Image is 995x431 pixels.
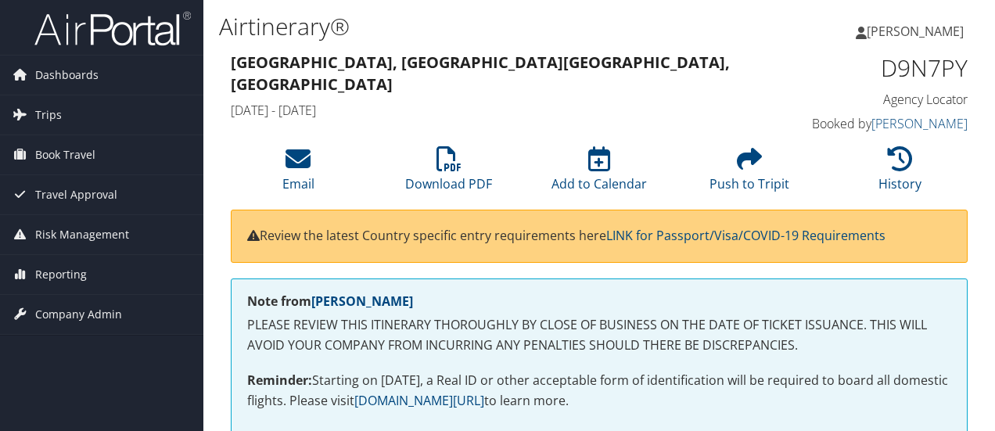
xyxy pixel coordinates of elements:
p: PLEASE REVIEW THIS ITINERARY THOROUGHLY BY CLOSE OF BUSINESS ON THE DATE OF TICKET ISSUANCE. THIS... [247,315,951,355]
p: Starting on [DATE], a Real ID or other acceptable form of identification will be required to boar... [247,371,951,411]
a: [PERSON_NAME] [871,115,968,132]
a: LINK for Passport/Visa/COVID-19 Requirements [606,227,885,244]
span: Reporting [35,255,87,294]
strong: [GEOGRAPHIC_DATA], [GEOGRAPHIC_DATA] [GEOGRAPHIC_DATA], [GEOGRAPHIC_DATA] [231,52,730,95]
h1: D9N7PY [801,52,968,84]
span: Travel Approval [35,175,117,214]
a: Email [282,155,314,192]
strong: Reminder: [247,372,312,389]
a: [DOMAIN_NAME][URL] [354,392,484,409]
h4: Agency Locator [801,91,968,108]
h4: Booked by [801,115,968,132]
img: airportal-logo.png [34,10,191,47]
h1: Airtinerary® [219,10,726,43]
a: [PERSON_NAME] [311,293,413,310]
span: Risk Management [35,215,129,254]
a: [PERSON_NAME] [856,8,979,55]
span: Company Admin [35,295,122,334]
strong: Note from [247,293,413,310]
a: Add to Calendar [551,155,647,192]
a: Download PDF [405,155,492,192]
a: Push to Tripit [709,155,789,192]
a: History [878,155,921,192]
p: Review the latest Country specific entry requirements here [247,226,951,246]
span: Dashboards [35,56,99,95]
span: Book Travel [35,135,95,174]
h4: [DATE] - [DATE] [231,102,778,119]
span: Trips [35,95,62,135]
span: [PERSON_NAME] [867,23,964,40]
